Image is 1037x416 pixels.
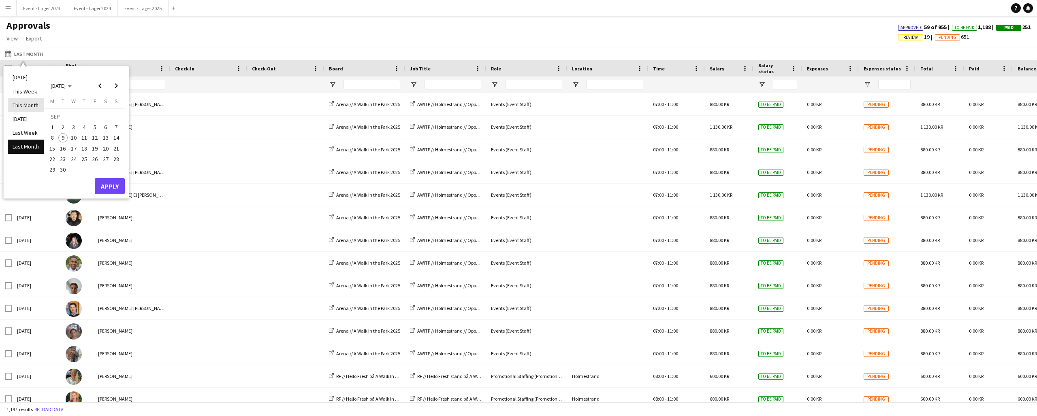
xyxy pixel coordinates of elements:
[58,132,68,143] button: 09-09-2025
[1004,25,1014,30] span: Paid
[47,154,58,164] button: 22-09-2025
[758,170,783,176] span: To be paid
[878,80,911,89] input: Expenses status Filter Input
[51,82,66,89] span: [DATE]
[425,80,481,89] input: Job Title Filter Input
[93,138,170,161] div: Malk Adwan
[653,66,665,72] span: Time
[417,237,484,243] span: AWITP // Holmestrand // Opprigg
[572,81,579,88] button: Open Filter Menu
[773,80,797,89] input: Salary status Filter Input
[710,237,729,243] span: 880.00 KR
[90,122,100,132] button: 05-09-2025
[969,214,984,221] span: 0.00 KR
[68,122,79,132] button: 03-09-2025
[952,23,996,31] span: 1,188
[920,214,940,221] span: 880.00 KR
[111,154,122,164] button: 28-09-2025
[898,23,952,31] span: 59 of 955
[12,342,61,365] div: [DATE]
[486,184,567,206] div: Events (Event Staff)
[93,252,170,274] div: [PERSON_NAME]
[665,101,666,107] span: -
[111,122,121,132] span: 7
[17,66,28,72] span: Date
[329,214,400,221] a: Arena // A Walk in the Park 2025
[58,154,68,164] button: 23-09-2025
[807,146,821,153] span: 0.00 KR
[410,396,526,402] a: RF // Hello Fresh stand på A Walk In The Park / Opprigg
[66,346,82,362] img: Jørgen Vik Runnan
[8,98,44,112] li: This Month
[66,278,82,294] img: Andreas Kjeldsberg
[758,102,783,108] span: To be paid
[47,143,58,154] button: 15-09-2025
[62,98,64,105] span: T
[329,192,400,198] a: Arena // A Walk in the Park 2025
[710,66,724,72] span: Salary
[12,206,61,229] div: [DATE]
[12,388,61,410] div: [DATE]
[336,350,400,357] span: Arena // A Walk in the Park 2025
[410,81,417,88] button: Open Filter Menu
[26,35,42,42] span: Export
[864,102,889,108] span: Pending
[710,169,729,175] span: 880.00 KR
[12,252,61,274] div: [DATE]
[864,124,889,130] span: Pending
[969,192,984,198] span: 0.00 KR
[47,165,57,174] span: 29
[710,192,732,198] span: 1 130.00 KR
[653,214,664,221] span: 07:00
[47,79,75,93] button: Choose month and year
[12,297,61,319] div: [DATE]
[486,116,567,138] div: Events (Event Staff)
[66,255,82,272] img: Ayub Shire
[939,35,956,40] span: Pending
[90,132,100,143] button: 12-09-2025
[47,122,58,132] button: 01-09-2025
[90,133,100,143] span: 12
[69,144,79,153] span: 17
[665,124,666,130] span: -
[58,133,68,143] span: 9
[667,146,678,153] span: 11:00
[66,369,82,385] img: Lotte Langvatn-Van Baal
[68,132,79,143] button: 10-09-2025
[69,133,79,143] span: 10
[58,122,68,132] span: 2
[329,66,343,72] span: Board
[329,260,400,266] a: Arena // A Walk in the Park 2025
[1018,66,1036,72] span: Balance
[336,305,400,311] span: Arena // A Walk in the Park 2025
[710,214,729,221] span: 880.00 KR
[50,98,54,105] span: M
[665,214,666,221] span: -
[864,215,889,221] span: Pending
[758,62,787,74] span: Salary status
[47,132,58,143] button: 08-09-2025
[969,169,984,175] span: 0.00 KR
[90,122,100,132] span: 5
[486,274,567,297] div: Events (Event Staff)
[653,124,664,130] span: 07:00
[93,161,170,183] div: [PERSON_NAME] [PERSON_NAME]
[653,237,664,243] span: 07:00
[417,101,484,107] span: AWITP // Holmestrand // Opprigg
[47,133,57,143] span: 8
[710,101,729,107] span: 880.00 KR
[807,66,828,72] span: Expenses
[486,252,567,274] div: Events (Event Staff)
[417,192,484,198] span: AWITP // Holmestrand // Opprigg
[336,101,400,107] span: Arena // A Walk in the Park 2025
[920,169,940,175] span: 880.00 KR
[572,66,592,72] span: Location
[111,143,122,154] button: 21-09-2025
[101,144,111,153] span: 20
[47,144,57,153] span: 15
[417,350,484,357] span: AWITP // Holmestrand // Opprigg
[491,81,498,88] button: Open Filter Menu
[68,143,79,154] button: 17-09-2025
[567,388,648,410] div: Holmestrand
[710,146,729,153] span: 880.00 KR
